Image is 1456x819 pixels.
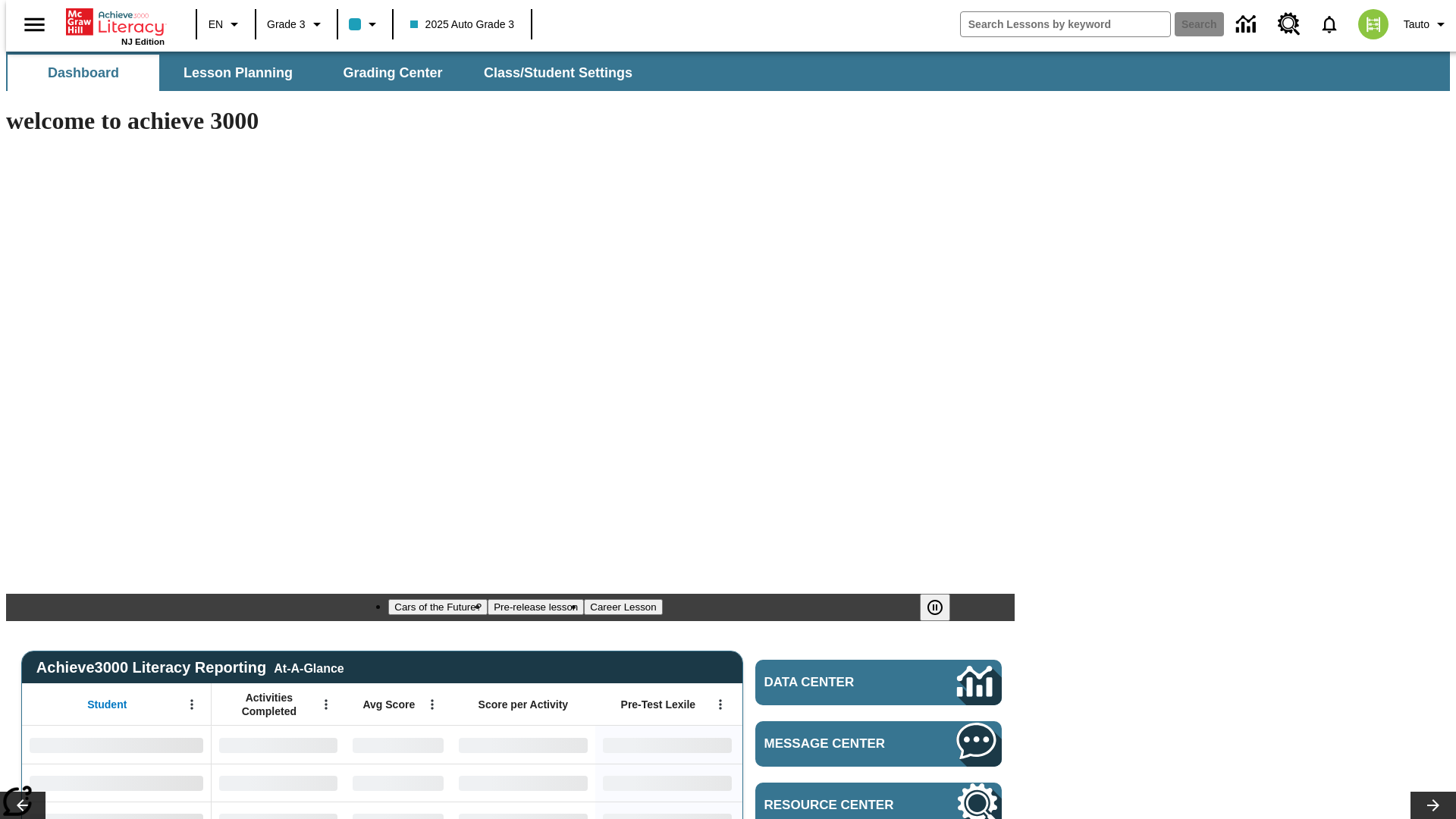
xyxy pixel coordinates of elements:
div: At-A-Glance [274,659,344,676]
div: Pause [920,594,965,621]
span: NJ Edition [121,37,165,46]
button: Open Menu [709,693,732,716]
h1: welcome to achieve 3000 [6,107,1015,135]
a: Message Center [755,721,1002,767]
button: Slide 3 Career Lesson [584,599,662,615]
button: Open side menu [12,2,57,47]
span: Message Center [764,736,912,752]
span: Resource Center [764,798,912,813]
div: No Data, [212,726,345,764]
button: Grade: Grade 3, Select a grade [261,11,332,38]
button: Slide 2 Pre-release lesson [488,599,584,615]
span: Score per Activity [479,698,569,711]
span: Class/Student Settings [484,64,632,82]
span: Grade 3 [267,17,306,33]
button: Class color is light blue. Change class color [343,11,388,38]
button: Open Menu [315,693,337,716]
a: Data Center [755,660,1002,705]
button: Select a new avatar [1349,5,1398,44]
input: search field [961,12,1170,36]
span: Data Center [764,675,906,690]
a: Resource Center, Will open in new tab [1269,4,1310,45]
div: No Data, [345,764,451,802]
button: Slide 1 Cars of the Future? [388,599,488,615]
div: SubNavbar [6,52,1450,91]
a: Notifications [1310,5,1349,44]
span: Pre-Test Lexile [621,698,696,711]
a: Data Center [1227,4,1269,45]
button: Open Menu [180,693,203,716]
button: Pause [920,594,950,621]
span: EN [209,17,223,33]
span: Lesson Planning [184,64,293,82]
button: Lesson carousel, Next [1410,792,1456,819]
img: avatar image [1358,9,1389,39]
button: Profile/Settings [1398,11,1456,38]
div: Home [66,5,165,46]
button: Dashboard [8,55,159,91]
span: Activities Completed [219,691,319,718]
span: Dashboard [48,64,119,82]
span: Achieve3000 Literacy Reporting [36,659,344,676]
a: Home [66,7,165,37]
span: Student [87,698,127,711]
div: SubNavbar [6,55,646,91]
button: Open Menu [421,693,444,716]
span: 2025 Auto Grade 3 [410,17,515,33]
span: Tauto [1404,17,1429,33]
button: Language: EN, Select a language [202,11,250,38]
div: No Data, [212,764,345,802]
button: Class/Student Settings [472,55,645,91]
span: Avg Score [362,698,415,711]
div: No Data, [345,726,451,764]
span: Grading Center [343,64,442,82]
button: Grading Center [317,55,469,91]
button: Lesson Planning [162,55,314,91]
